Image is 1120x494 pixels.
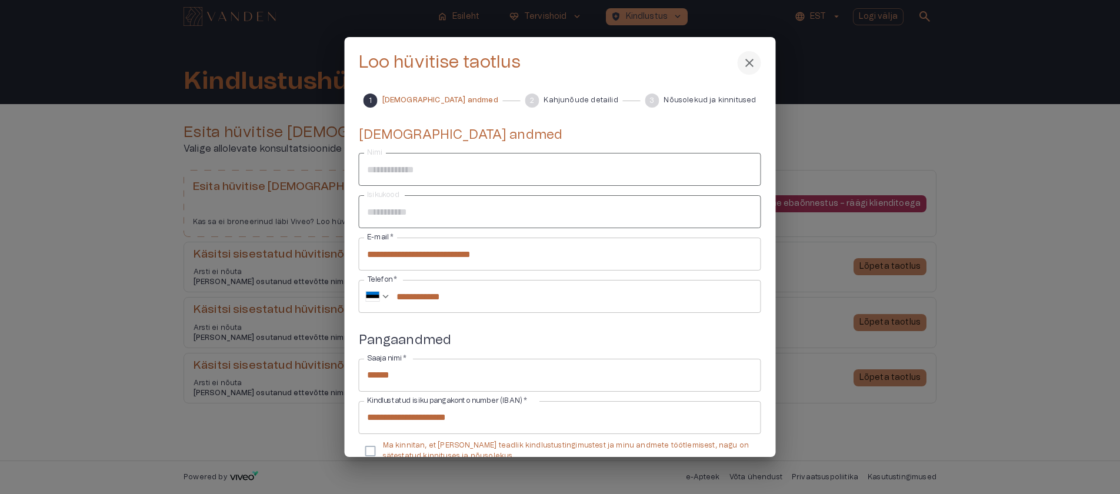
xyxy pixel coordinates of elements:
[369,97,372,104] text: 1
[367,353,407,363] label: Saaja nimi
[359,126,761,143] h5: [DEMOGRAPHIC_DATA] andmed
[367,232,394,242] label: E-mail
[367,275,398,285] label: Telefon
[367,396,528,406] label: Kindlustatud isiku pangakonto number (IBAN)
[367,190,399,200] label: Isikukood
[367,148,383,158] label: Nimi
[664,95,756,105] span: Nõusolekud ja kinnitused
[738,51,761,75] button: sulge menüü
[359,52,521,73] h3: Loo hüvitise taotlus
[530,97,534,104] text: 2
[359,332,761,349] h5: Pangaandmed
[544,95,618,105] span: Kahjunõude detailid
[742,56,756,70] span: close
[382,95,498,105] span: [DEMOGRAPHIC_DATA] andmed
[383,440,752,460] p: Ma kinnitan, et [PERSON_NAME] teadlik kindlustustingimustest ja minu andmete töötlemisest, nagu o...
[649,97,654,104] text: 3
[366,291,380,302] img: ee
